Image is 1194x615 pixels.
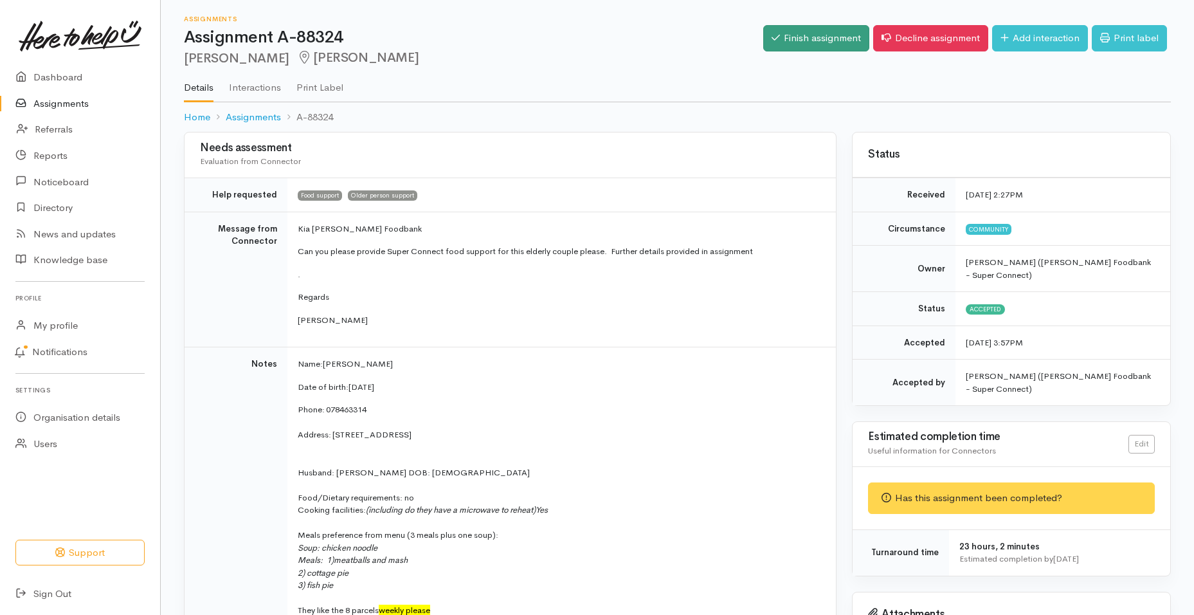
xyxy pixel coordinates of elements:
[334,555,408,565] i: meatballs and mash
[298,291,820,304] p: Regards
[298,492,414,503] span: Food/Dietary requirements: no
[853,529,949,576] td: Turnaround time
[992,25,1088,51] a: Add interaction
[1128,435,1155,454] a: Edit
[853,246,955,292] td: Owner
[536,504,548,515] i: Yes
[955,360,1170,406] td: [PERSON_NAME] ([PERSON_NAME] Foodbank - Super Connect)
[15,540,145,566] button: Support
[1092,25,1167,51] a: Print label
[298,429,331,440] span: Address:
[966,257,1151,280] span: [PERSON_NAME] ([PERSON_NAME] Foodbank - Super Connect)
[281,110,333,125] li: A-88324
[1053,553,1079,564] time: [DATE]
[200,156,301,167] span: Evaluation from Connector
[298,358,323,369] span: Name:
[200,142,820,154] h3: Needs assessment
[366,504,536,515] i: (including do they have a microwave to reheat)
[298,223,820,235] p: Kia [PERSON_NAME] Foodbank
[185,212,287,347] td: Message from Connector
[226,110,281,125] a: Assignments
[297,50,419,66] span: [PERSON_NAME]
[184,102,1171,133] nav: breadcrumb
[298,580,333,591] i: 3) fish pie
[853,360,955,406] td: Accepted by
[868,431,1128,443] h3: Estimated completion time
[298,567,348,578] i: 2) cottage pie
[229,65,281,101] a: Interactions
[298,268,820,281] p: .
[184,15,763,23] h6: Assignments
[868,482,1155,514] div: Has this assignment been completed?
[853,212,955,246] td: Circumstance
[873,25,988,51] a: Decline assignment
[853,326,955,360] td: Accepted
[298,314,820,327] p: [PERSON_NAME]
[184,65,213,102] a: Details
[184,51,763,66] h2: [PERSON_NAME]
[15,381,145,399] h6: Settings
[868,445,996,456] span: Useful information for Connectors
[15,289,145,307] h6: Profile
[959,541,1040,552] span: 23 hours, 2 minutes
[763,25,869,51] a: Finish assignment
[326,404,366,415] span: 078463314
[348,381,374,392] span: [DATE]
[853,178,955,212] td: Received
[853,292,955,326] td: Status
[332,429,412,440] span: [STREET_ADDRESS]
[966,224,1011,234] span: Community
[298,245,820,258] p: Can you please provide Super Connect food support for this elderly couple please. Further details...
[184,110,210,125] a: Home
[298,529,500,540] span: Meals preference from menu (3 meals plus one soup):
[868,149,1155,161] h3: Status
[298,190,342,201] span: Food support
[298,555,334,565] i: Meals: 1)
[959,553,1155,565] div: Estimated completion by
[966,304,1005,315] span: Accepted
[298,467,530,478] span: Husband: [PERSON_NAME] DOB: [DEMOGRAPHIC_DATA]
[296,65,343,101] a: Print Label
[185,178,287,212] td: Help requested
[298,404,325,415] span: Phone:
[184,28,763,47] h1: Assignment A-88324
[298,504,536,515] span: Cooking facilities:
[298,542,377,553] i: Soup: chicken noodle
[298,381,348,392] span: Date of birth:
[966,337,1023,348] time: [DATE] 3:57PM
[348,190,417,201] span: Older person support
[966,189,1023,200] time: [DATE] 2:27PM
[323,358,393,369] span: [PERSON_NAME]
